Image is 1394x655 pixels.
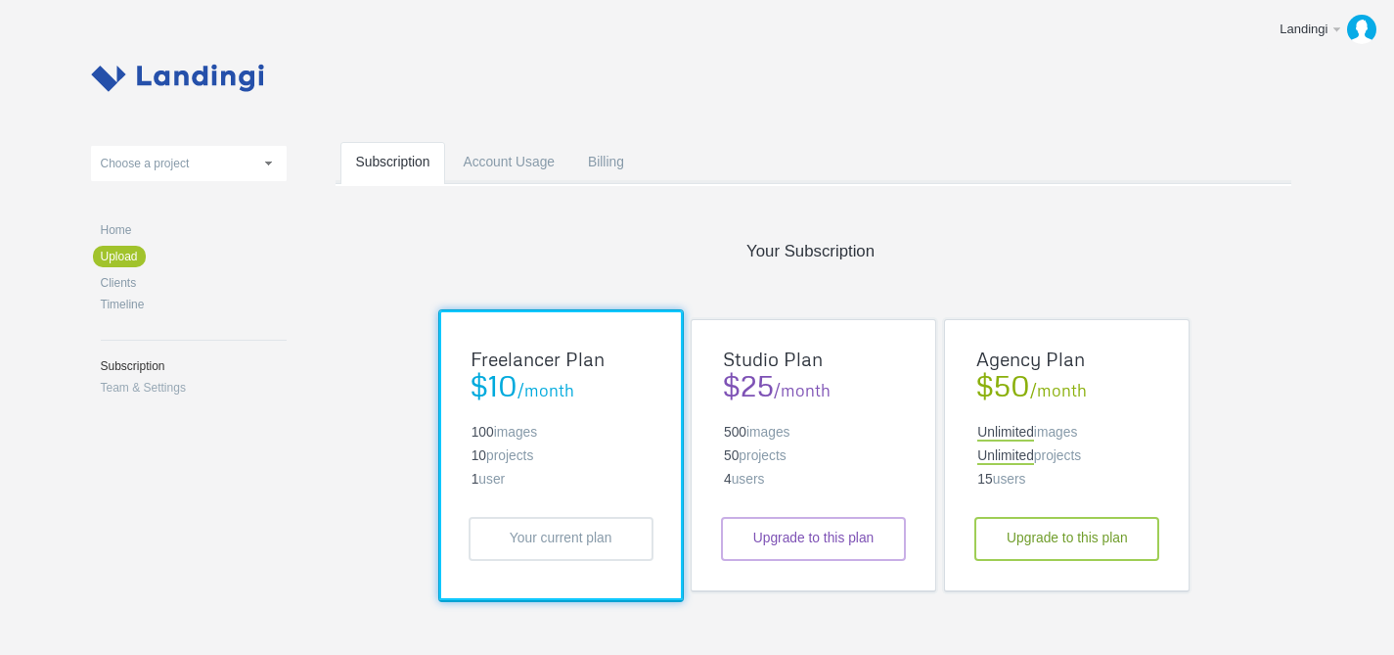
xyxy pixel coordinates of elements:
strong: Unlimited [977,448,1034,465]
a: Account Usage [447,142,570,219]
h2: Studio Plan [723,350,908,368]
h2: Agency Plan [976,350,1161,368]
li: images [974,426,1159,440]
div: Your current plan [469,517,653,562]
strong: $25 [722,367,774,403]
a: Billing [572,142,640,219]
strong: 100 [472,425,494,440]
a: Clients [101,277,287,289]
a: Subscription [101,360,287,372]
span: /month [467,371,652,400]
span: /month [719,371,904,400]
strong: 15 [977,472,992,487]
a: Subscription [340,142,446,219]
strong: Unlimited [977,425,1034,442]
a: Upgrade to this plan [974,517,1159,562]
a: Upload [93,246,146,267]
a: Team & Settings [101,382,287,394]
a: Landingi [1265,10,1384,49]
strong: 10 [472,448,486,463]
strong: 4 [724,472,732,487]
a: Upgrade to this plan [721,517,906,562]
li: images [721,426,906,440]
li: projects [974,449,1159,463]
strong: 500 [724,425,746,440]
span: Choose a project [101,157,190,170]
a: Home [101,224,287,236]
strong: $10 [470,367,517,403]
li: images [469,426,653,440]
strong: $50 [975,367,1030,403]
li: users [977,473,1162,487]
img: landingi-logo_20200813074244.png [91,64,264,92]
li: user [472,473,656,487]
div: Landingi [1280,20,1329,39]
li: users [724,473,909,487]
h1: Your Subscription [336,244,1286,260]
img: 3f630892c568204773eadf6b2c534070 [1347,15,1376,44]
li: projects [469,449,653,463]
strong: 50 [724,448,739,463]
span: /month [972,371,1157,400]
a: Timeline [101,299,287,310]
li: projects [721,449,906,463]
h2: Freelancer Plan [471,350,655,368]
strong: 1 [472,472,479,487]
